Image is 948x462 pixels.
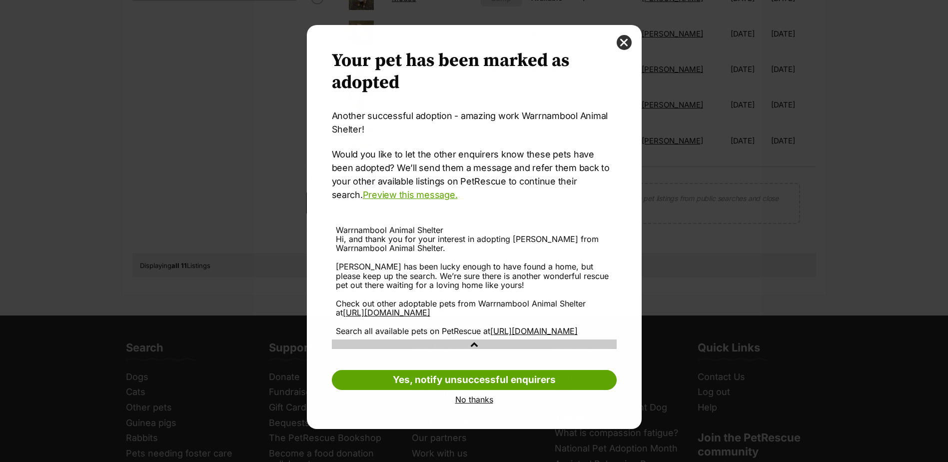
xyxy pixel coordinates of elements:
[332,50,617,94] h2: Your pet has been marked as adopted
[343,307,430,317] a: [URL][DOMAIN_NAME]
[363,189,458,200] a: Preview this message.
[336,234,613,335] div: Hi, and thank you for your interest in adopting [PERSON_NAME] from Warrnambool Animal Shelter. [P...
[332,147,617,201] p: Would you like to let the other enquirers know these pets have been adopted? We’ll send them a me...
[336,225,443,235] span: Warrnambool Animal Shelter
[490,326,578,336] a: [URL][DOMAIN_NAME]
[332,109,617,136] p: Another successful adoption - amazing work Warrnambool Animal Shelter!
[617,35,632,50] button: close
[332,395,617,404] a: No thanks
[332,370,617,390] a: Yes, notify unsuccessful enquirers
